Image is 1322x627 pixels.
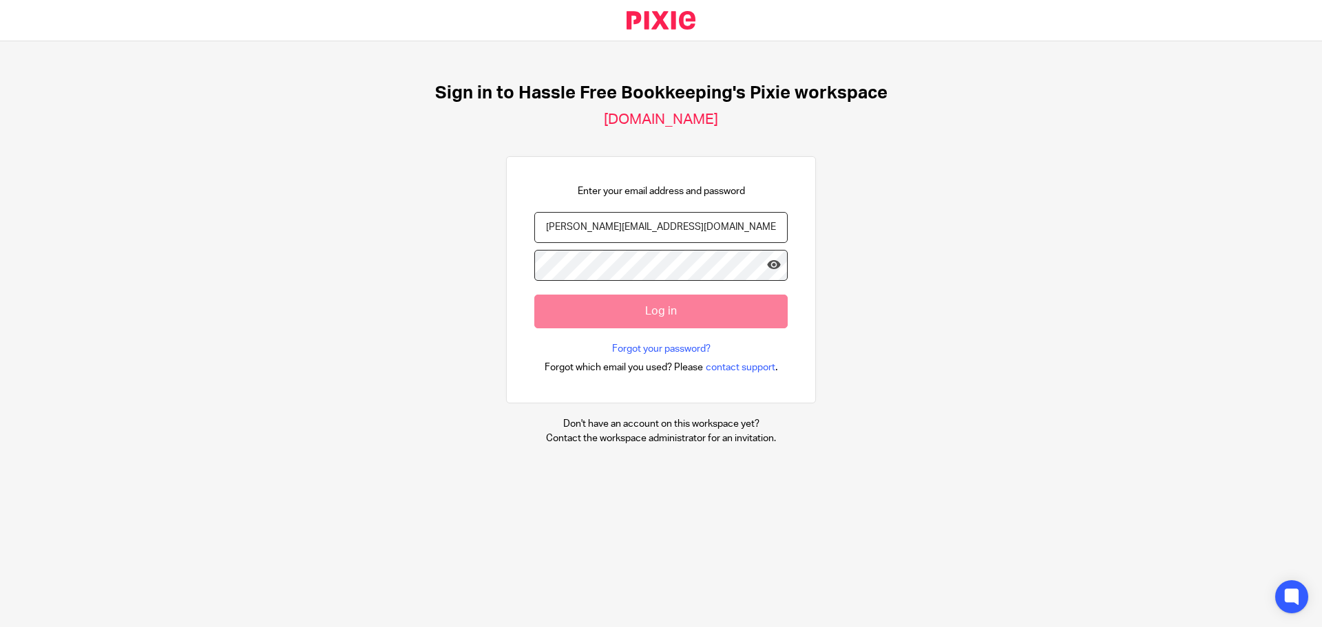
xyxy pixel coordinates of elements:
[546,432,776,445] p: Contact the workspace administrator for an invitation.
[534,212,788,243] input: name@example.com
[612,342,711,356] a: Forgot your password?
[578,184,745,198] p: Enter your email address and password
[545,361,703,374] span: Forgot which email you used? Please
[604,111,718,129] h2: [DOMAIN_NAME]
[706,361,775,374] span: contact support
[534,295,788,328] input: Log in
[546,417,776,431] p: Don't have an account on this workspace yet?
[545,359,778,375] div: .
[435,83,888,104] h1: Sign in to Hassle Free Bookkeeping's Pixie workspace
